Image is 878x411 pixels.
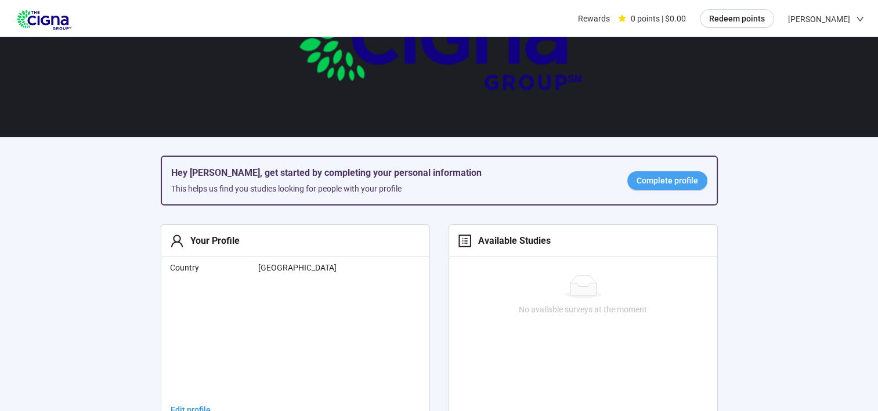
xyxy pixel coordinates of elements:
[170,261,250,274] span: Country
[472,233,551,248] div: Available Studies
[171,166,609,180] h5: Hey [PERSON_NAME], get started by completing your personal information
[171,182,609,195] div: This helps us find you studies looking for people with your profile
[618,15,626,23] span: star
[709,12,765,25] span: Redeem points
[637,174,698,187] span: Complete profile
[856,15,864,23] span: down
[454,303,713,316] div: No available surveys at the moment
[184,233,240,248] div: Your Profile
[700,9,774,28] button: Redeem points
[788,1,850,38] span: [PERSON_NAME]
[458,234,472,248] span: profile
[170,234,184,248] span: user
[627,171,707,190] a: Complete profile
[258,261,374,274] span: [GEOGRAPHIC_DATA]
